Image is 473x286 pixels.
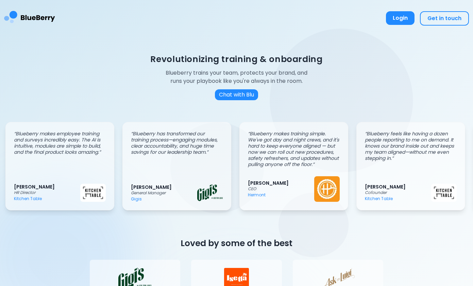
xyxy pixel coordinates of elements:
h2: Loved by some of the best [90,238,384,249]
p: Cofounder [365,190,431,195]
button: Get in touch [420,11,469,26]
p: Gigis [131,196,197,202]
p: Hermont [248,192,314,198]
p: “ Blueberry feels like having a dozen people reporting to me on demand. It knows our brand inside... [365,131,457,161]
p: [PERSON_NAME] [248,180,314,186]
p: [PERSON_NAME] [131,184,197,190]
h1: Revolutionizing training & onboarding [150,54,322,65]
img: Kitchen Table logo [80,184,106,201]
p: “ Blueberry has transformed our training process—engaging modules, clear accountability, and huge... [131,131,223,155]
img: Gigis logo [197,184,223,201]
p: [PERSON_NAME] [365,184,431,190]
p: HR Director [14,190,80,195]
img: BlueBerry Logo [4,5,55,31]
a: Login [386,11,415,26]
img: Kitchen Table logo [431,184,457,201]
button: Chat with Blu [215,89,258,100]
button: Login [386,11,415,25]
p: “ Blueberry makes employee training and surveys incredibly easy. The AI is intuitive, modules are... [14,131,106,155]
p: Blueberry trains your team, protects your brand, and runs your playbook like you're always in the... [161,69,313,85]
p: CEO [248,186,314,192]
img: Hermont logo [314,176,340,202]
p: General Manager [131,190,197,196]
span: Get in touch [427,14,461,22]
p: Kitchen Table [14,196,80,201]
p: “ Blueberry makes training simple. We've got day and night crews, and it's hard to keep everyone ... [248,131,340,167]
p: [PERSON_NAME] [14,184,80,190]
p: Kitchen Table [365,196,431,201]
